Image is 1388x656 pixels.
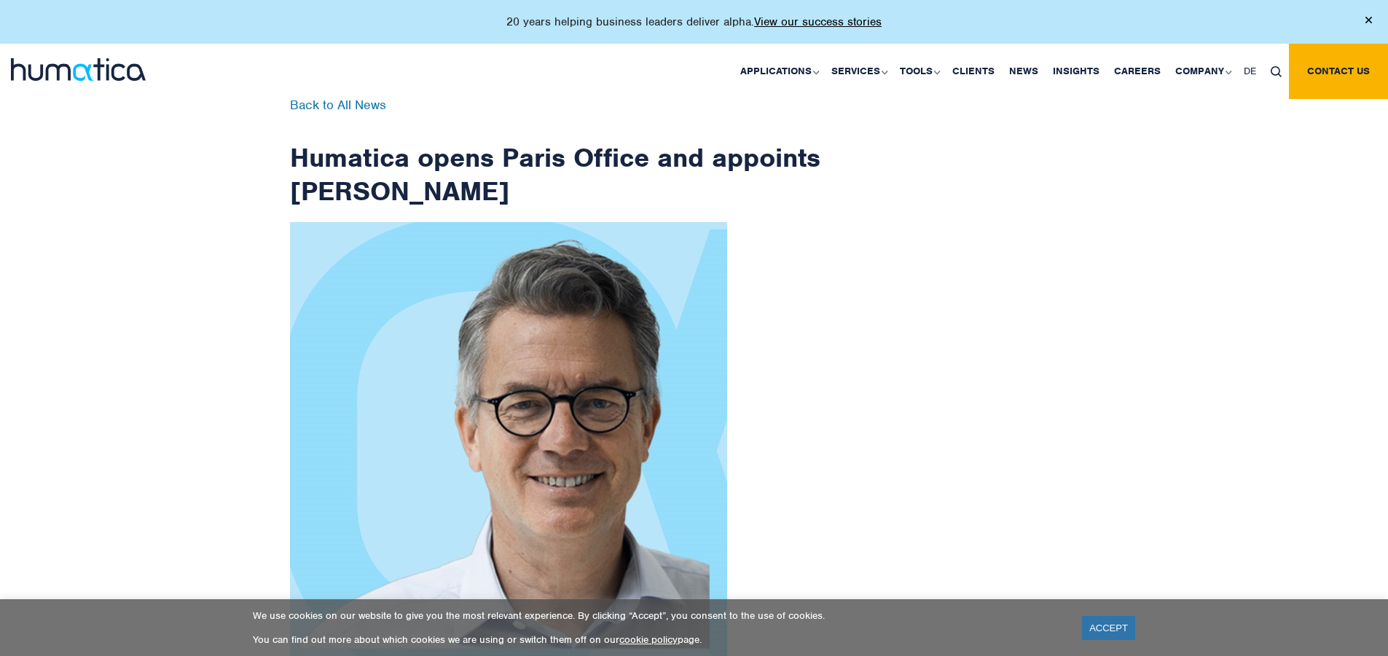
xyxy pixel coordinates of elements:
span: DE [1244,65,1256,77]
a: ACCEPT [1082,616,1135,640]
h1: Humatica opens Paris Office and appoints [PERSON_NAME] [290,99,822,208]
a: News [1002,44,1046,99]
a: DE [1236,44,1263,99]
a: View our success stories [754,15,882,29]
img: search_icon [1271,66,1282,77]
a: Back to All News [290,97,386,113]
a: cookie policy [619,633,678,646]
a: Applications [733,44,824,99]
a: Tools [893,44,945,99]
a: Company [1168,44,1236,99]
a: Contact us [1289,44,1388,99]
a: Careers [1107,44,1168,99]
img: logo [11,58,146,81]
a: Clients [945,44,1002,99]
p: 20 years helping business leaders deliver alpha. [506,15,882,29]
p: We use cookies on our website to give you the most relevant experience. By clicking “Accept”, you... [253,609,1064,622]
a: Services [824,44,893,99]
p: You can find out more about which cookies we are using or switch them off on our page. [253,633,1064,646]
a: Insights [1046,44,1107,99]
